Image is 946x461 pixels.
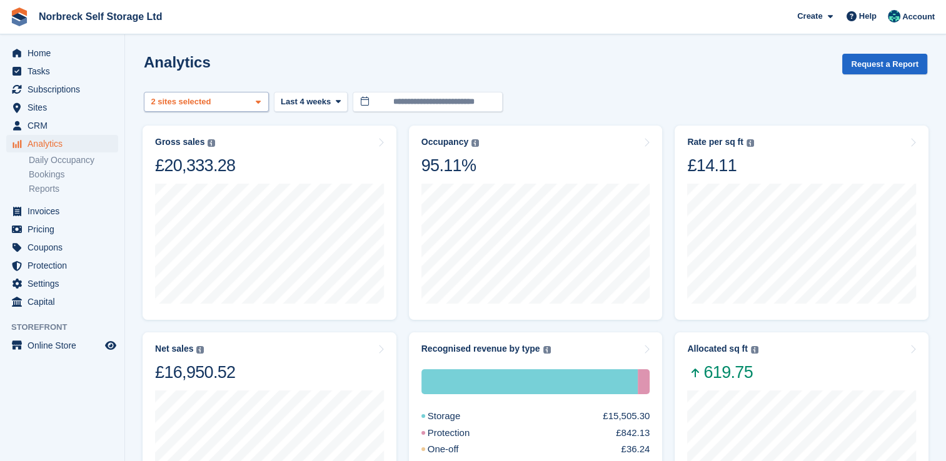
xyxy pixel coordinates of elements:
[421,442,489,457] div: One-off
[6,202,118,220] a: menu
[28,81,103,98] span: Subscriptions
[28,293,103,310] span: Capital
[621,442,650,457] div: £36.24
[6,117,118,134] a: menu
[149,96,216,108] div: 2 sites selected
[155,344,193,354] div: Net sales
[603,409,650,424] div: £15,505.30
[28,221,103,238] span: Pricing
[638,369,650,394] div: Protection
[6,257,118,274] a: menu
[281,96,331,108] span: Last 4 weeks
[29,169,118,181] a: Bookings
[196,346,204,354] img: icon-info-grey-7440780725fd019a000dd9b08b2336e03edf1995a4989e88bcd33f0948082b44.svg
[687,362,758,383] span: 619.75
[859,10,877,22] span: Help
[650,369,650,394] div: One-off
[28,202,103,220] span: Invoices
[747,139,754,147] img: icon-info-grey-7440780725fd019a000dd9b08b2336e03edf1995a4989e88bcd33f0948082b44.svg
[103,338,118,353] a: Preview store
[28,99,103,116] span: Sites
[751,346,758,354] img: icon-info-grey-7440780725fd019a000dd9b08b2336e03edf1995a4989e88bcd33f0948082b44.svg
[28,62,103,80] span: Tasks
[6,239,118,256] a: menu
[6,275,118,292] a: menu
[421,409,491,424] div: Storage
[28,275,103,292] span: Settings
[842,54,927,74] button: Request a Report
[902,11,935,23] span: Account
[421,344,540,354] div: Recognised revenue by type
[687,137,743,147] div: Rate per sq ft
[28,135,103,152] span: Analytics
[421,369,638,394] div: Storage
[543,346,551,354] img: icon-info-grey-7440780725fd019a000dd9b08b2336e03edf1995a4989e88bcd33f0948082b44.svg
[29,183,118,195] a: Reports
[155,137,204,147] div: Gross sales
[28,257,103,274] span: Protection
[797,10,822,22] span: Create
[687,155,753,176] div: £14.11
[6,44,118,62] a: menu
[10,7,29,26] img: stora-icon-8386f47178a22dfd0bd8f6a31ec36ba5ce8667c1dd55bd0f319d3a0aa187defe.svg
[471,139,479,147] img: icon-info-grey-7440780725fd019a000dd9b08b2336e03edf1995a4989e88bcd33f0948082b44.svg
[28,239,103,256] span: Coupons
[11,321,124,334] span: Storefront
[28,337,103,354] span: Online Store
[421,155,479,176] div: 95.11%
[274,92,348,112] button: Last 4 weeks
[6,337,118,354] a: menu
[6,62,118,80] a: menu
[6,293,118,310] a: menu
[29,154,118,166] a: Daily Occupancy
[34,6,167,27] a: Norbreck Self Storage Ltd
[208,139,215,147] img: icon-info-grey-7440780725fd019a000dd9b08b2336e03edf1995a4989e88bcd33f0948082b44.svg
[28,117,103,134] span: CRM
[144,54,211,71] h2: Analytics
[6,221,118,238] a: menu
[6,81,118,98] a: menu
[6,135,118,152] a: menu
[155,155,235,176] div: £20,333.28
[687,344,747,354] div: Allocated sq ft
[888,10,900,22] img: Sally King
[28,44,103,62] span: Home
[155,362,235,383] div: £16,950.52
[421,137,468,147] div: Occupancy
[421,426,500,440] div: Protection
[6,99,118,116] a: menu
[616,426,650,440] div: £842.13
